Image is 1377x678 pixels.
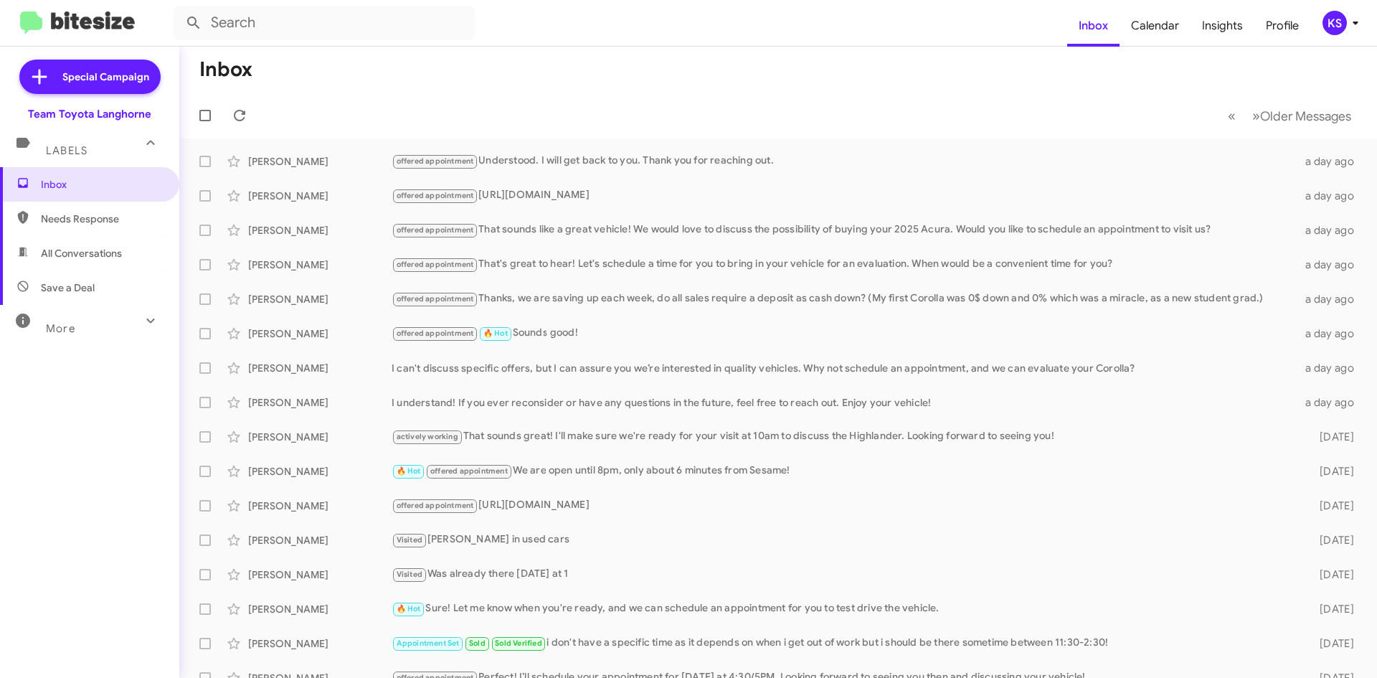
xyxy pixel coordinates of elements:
[248,258,392,272] div: [PERSON_NAME]
[1297,189,1366,203] div: a day ago
[392,428,1297,445] div: That sounds great! I'll make sure we're ready for your visit at 10am to discuss the Highlander. L...
[392,532,1297,548] div: [PERSON_NAME] in used cars
[248,395,392,410] div: [PERSON_NAME]
[397,466,421,476] span: 🔥 Hot
[19,60,161,94] a: Special Campaign
[397,501,474,510] span: offered appointment
[392,566,1297,583] div: Was already there [DATE] at 1
[1322,11,1347,35] div: KS
[248,326,392,341] div: [PERSON_NAME]
[248,602,392,616] div: [PERSON_NAME]
[1297,499,1366,513] div: [DATE]
[397,639,460,648] span: Appointment Set
[392,635,1297,651] div: i don't have a specific time as it depends on when i get out of work but i should be there someti...
[46,322,75,335] span: More
[41,177,163,192] span: Inbox
[430,466,508,476] span: offered appointment
[392,361,1297,375] div: I can't discuss specific offers, but I can assure you we’re interested in quality vehicles. Why n...
[397,432,458,441] span: actively working
[397,535,422,545] span: Visited
[397,156,474,166] span: offered appointment
[397,191,474,200] span: offered appointment
[1220,101,1360,131] nav: Page navigation example
[1297,258,1366,272] div: a day ago
[392,153,1297,169] div: Understood. I will get back to you. Thank you for reaching out.
[1297,602,1366,616] div: [DATE]
[1191,5,1254,47] a: Insights
[483,329,508,338] span: 🔥 Hot
[62,70,149,84] span: Special Campaign
[1260,108,1351,124] span: Older Messages
[28,107,151,121] div: Team Toyota Langhorne
[392,187,1297,204] div: [URL][DOMAIN_NAME]
[397,225,474,235] span: offered appointment
[248,189,392,203] div: [PERSON_NAME]
[248,568,392,582] div: [PERSON_NAME]
[248,430,392,444] div: [PERSON_NAME]
[248,464,392,479] div: [PERSON_NAME]
[1297,361,1366,375] div: a day ago
[1297,326,1366,341] div: a day ago
[469,639,486,648] span: Sold
[1310,11,1361,35] button: KS
[248,154,392,169] div: [PERSON_NAME]
[248,223,392,237] div: [PERSON_NAME]
[392,325,1297,342] div: Sounds good!
[1297,154,1366,169] div: a day ago
[1067,5,1120,47] a: Inbox
[397,329,474,338] span: offered appointment
[1297,395,1366,410] div: a day ago
[1297,223,1366,237] div: a day ago
[248,636,392,651] div: [PERSON_NAME]
[397,604,421,613] span: 🔥 Hot
[41,246,122,260] span: All Conversations
[397,294,474,303] span: offered appointment
[392,497,1297,514] div: [URL][DOMAIN_NAME]
[392,222,1297,238] div: That sounds like a great vehicle! We would love to discuss the possibility of buying your 2025 Ac...
[1244,101,1360,131] button: Next
[248,361,392,375] div: [PERSON_NAME]
[41,281,95,295] span: Save a Deal
[248,533,392,547] div: [PERSON_NAME]
[174,6,475,40] input: Search
[1252,107,1260,125] span: »
[41,212,163,226] span: Needs Response
[392,463,1297,479] div: We are open until 8pm, only about 6 minutes from Sesame!
[1297,636,1366,651] div: [DATE]
[1297,568,1366,582] div: [DATE]
[1254,5,1310,47] a: Profile
[248,292,392,306] div: [PERSON_NAME]
[392,601,1297,617] div: Sure! Let me know when you're ready, and we can schedule an appointment for you to test drive the...
[495,639,542,648] span: Sold Verified
[392,256,1297,273] div: That's great to hear! Let's schedule a time for you to bring in your vehicle for an evaluation. W...
[199,58,252,81] h1: Inbox
[392,395,1297,410] div: I understand! If you ever reconsider or have any questions in the future, feel free to reach out....
[397,570,422,579] span: Visited
[1228,107,1236,125] span: «
[1297,292,1366,306] div: a day ago
[397,260,474,269] span: offered appointment
[1219,101,1244,131] button: Previous
[1297,464,1366,479] div: [DATE]
[248,499,392,513] div: [PERSON_NAME]
[1297,430,1366,444] div: [DATE]
[1120,5,1191,47] a: Calendar
[46,144,87,157] span: Labels
[392,291,1297,307] div: Thanks, we are saving up each week, do all sales require a deposit as cash down? (My first Coroll...
[1297,533,1366,547] div: [DATE]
